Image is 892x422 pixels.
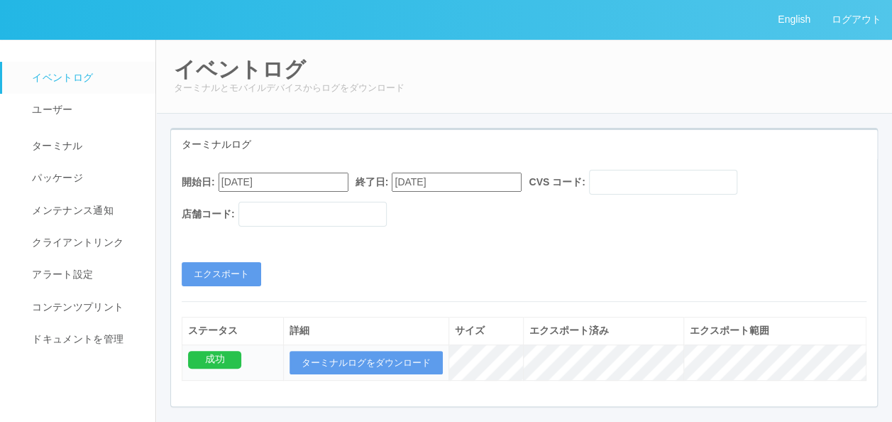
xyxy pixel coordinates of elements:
span: クライアントリンク [28,237,123,248]
a: ターミナル [2,126,168,162]
span: ターミナル [28,140,83,151]
div: エクスポート範囲 [690,323,860,338]
div: エクスポート済み [529,323,678,338]
span: イベントログ [28,72,93,83]
div: 成功 [188,351,241,369]
label: 終了日: [356,175,389,190]
a: ユーザー [2,94,168,126]
p: ターミナルとモバイルデバイスからログをダウンロード [174,81,874,95]
button: エクスポート [182,262,261,286]
a: イベントログ [2,62,168,94]
span: アラート設定 [28,269,93,280]
span: ユーザー [28,104,72,115]
div: ターミナルログ [171,130,877,159]
label: 開始日: [182,175,215,190]
a: ドキュメントを管理 [2,323,168,355]
div: 詳細 [290,323,443,338]
a: パッケージ [2,162,168,194]
div: サイズ [455,323,517,338]
span: コンテンツプリント [28,301,123,313]
span: ドキュメントを管理 [28,333,123,345]
a: アラート設定 [2,259,168,291]
label: CVS コード: [529,175,585,190]
a: クライアントリンク [2,227,168,259]
h2: イベントログ [174,58,874,81]
a: コンテンツプリント [2,291,168,323]
a: メンテナンス通知 [2,195,168,227]
span: メンテナンス通知 [28,205,114,216]
label: 店舗コード: [182,207,235,222]
button: ターミナルログをダウンロード [290,351,443,375]
span: パッケージ [28,172,83,183]
div: ステータス [188,323,277,338]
